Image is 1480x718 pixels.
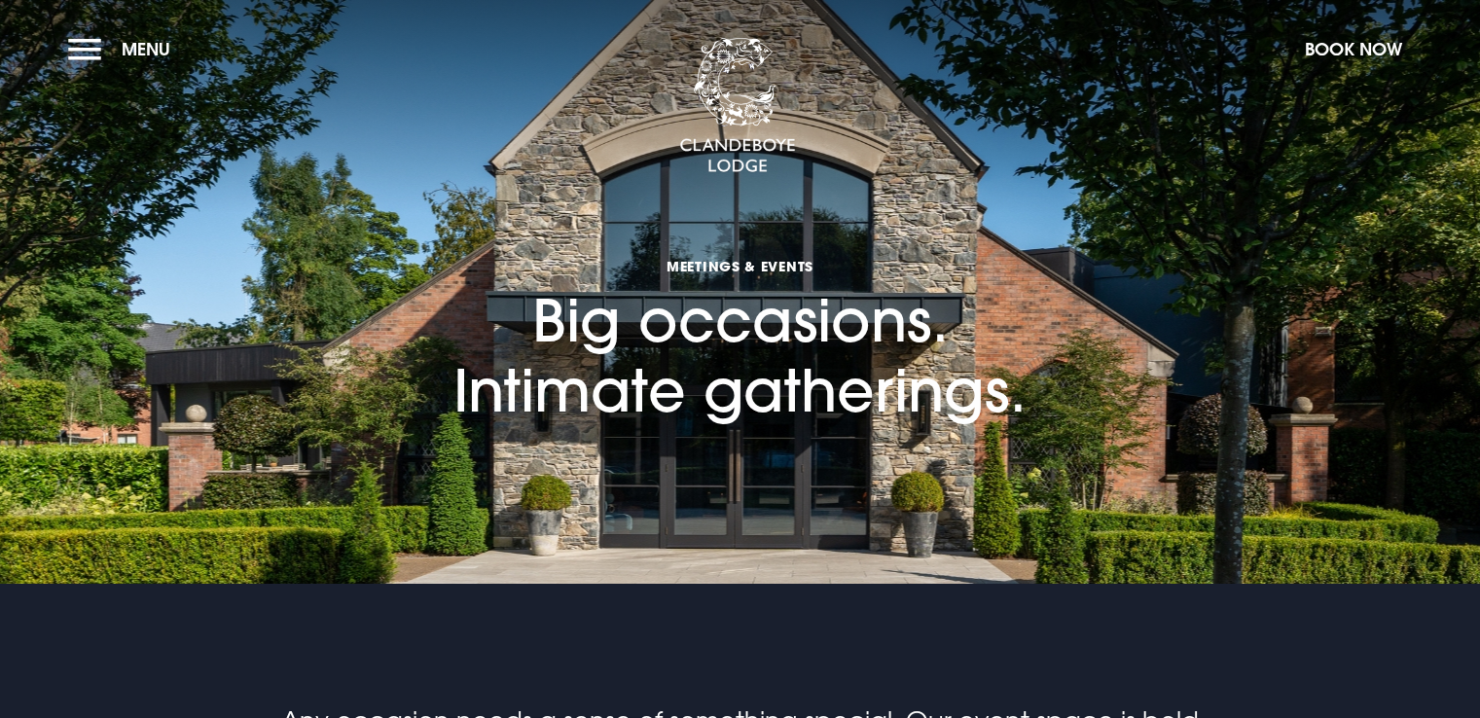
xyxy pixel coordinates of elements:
span: Meetings & Events [453,257,1027,275]
h1: Big occasions. Intimate gatherings. [453,168,1027,426]
button: Book Now [1295,28,1412,70]
button: Menu [68,28,180,70]
img: Clandeboye Lodge [679,38,796,174]
span: Menu [122,38,170,60]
